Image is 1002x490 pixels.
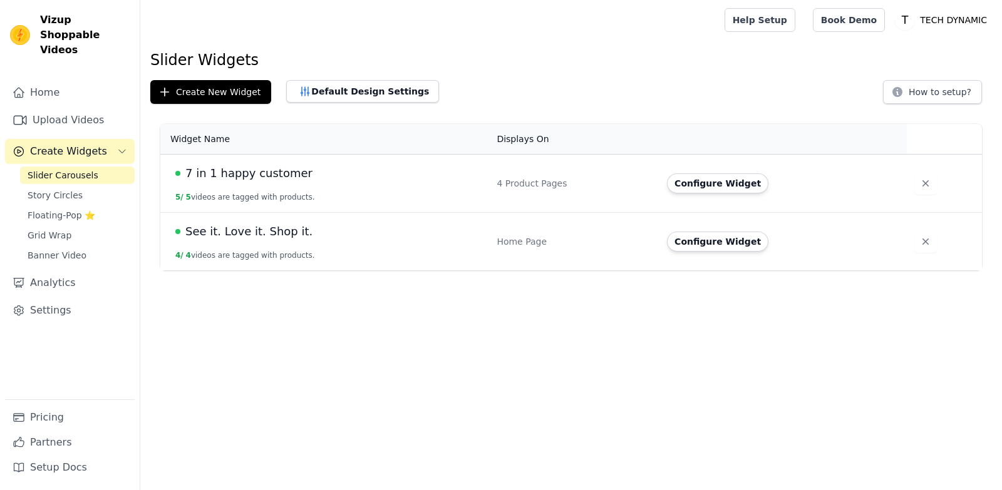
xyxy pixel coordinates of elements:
a: Settings [5,298,135,323]
div: Home Page [497,235,652,248]
button: Default Design Settings [286,80,439,103]
span: Story Circles [28,189,83,202]
a: Help Setup [725,8,795,32]
a: Upload Videos [5,108,135,133]
div: 4 Product Pages [497,177,652,190]
button: Delete widget [914,230,937,253]
span: See it. Love it. Shop it. [185,223,312,240]
span: Slider Carousels [28,169,98,181]
a: How to setup? [883,89,982,101]
button: 5/ 5videos are tagged with products. [175,192,315,202]
span: Live Published [175,171,180,176]
span: Grid Wrap [28,229,71,242]
button: Configure Widget [667,173,768,193]
p: TECH DYNAMIC [915,9,992,31]
img: Vizup [10,25,30,45]
button: Create Widgets [5,139,135,164]
a: Pricing [5,405,135,430]
span: Floating-Pop ⭐ [28,209,95,222]
th: Widget Name [160,124,489,155]
span: 5 [186,193,191,202]
text: T [901,14,909,26]
a: Slider Carousels [20,166,135,184]
th: Displays On [489,124,659,155]
a: Book Demo [813,8,885,32]
h1: Slider Widgets [150,50,992,70]
button: T TECH DYNAMIC [895,9,992,31]
span: Vizup Shoppable Videos [40,13,130,58]
span: 4 [186,251,191,260]
span: 4 / [175,251,183,260]
span: Live Published [175,229,180,234]
button: Delete widget [914,172,937,195]
button: 4/ 4videos are tagged with products. [175,250,315,260]
a: Grid Wrap [20,227,135,244]
span: Create Widgets [30,144,107,159]
button: Configure Widget [667,232,768,252]
a: Floating-Pop ⭐ [20,207,135,224]
span: Banner Video [28,249,86,262]
a: Setup Docs [5,455,135,480]
a: Partners [5,430,135,455]
a: Banner Video [20,247,135,264]
a: Analytics [5,270,135,295]
span: 5 / [175,193,183,202]
button: How to setup? [883,80,982,104]
span: 7 in 1 happy customer [185,165,312,182]
a: Home [5,80,135,105]
a: Story Circles [20,186,135,204]
button: Create New Widget [150,80,271,104]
